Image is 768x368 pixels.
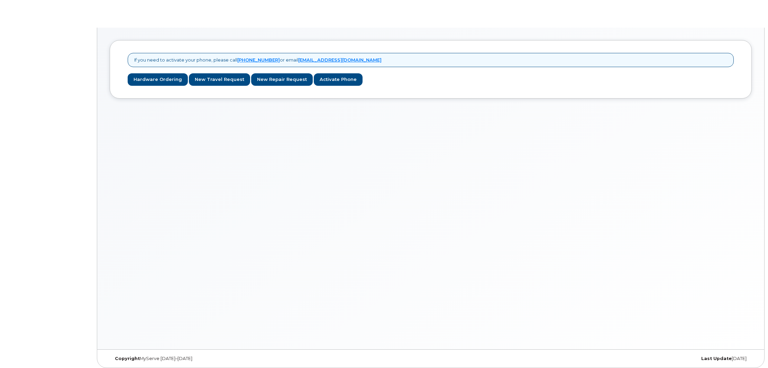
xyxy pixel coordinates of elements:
[538,356,752,361] div: [DATE]
[251,73,313,86] a: New Repair Request
[128,73,188,86] a: Hardware Ordering
[298,57,382,63] a: [EMAIL_ADDRESS][DOMAIN_NAME]
[701,356,732,361] strong: Last Update
[134,57,382,63] p: If you need to activate your phone, please call or email
[115,356,140,361] strong: Copyright
[237,57,280,63] a: [PHONE_NUMBER]
[110,356,324,361] div: MyServe [DATE]–[DATE]
[314,73,363,86] a: Activate Phone
[189,73,250,86] a: New Travel Request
